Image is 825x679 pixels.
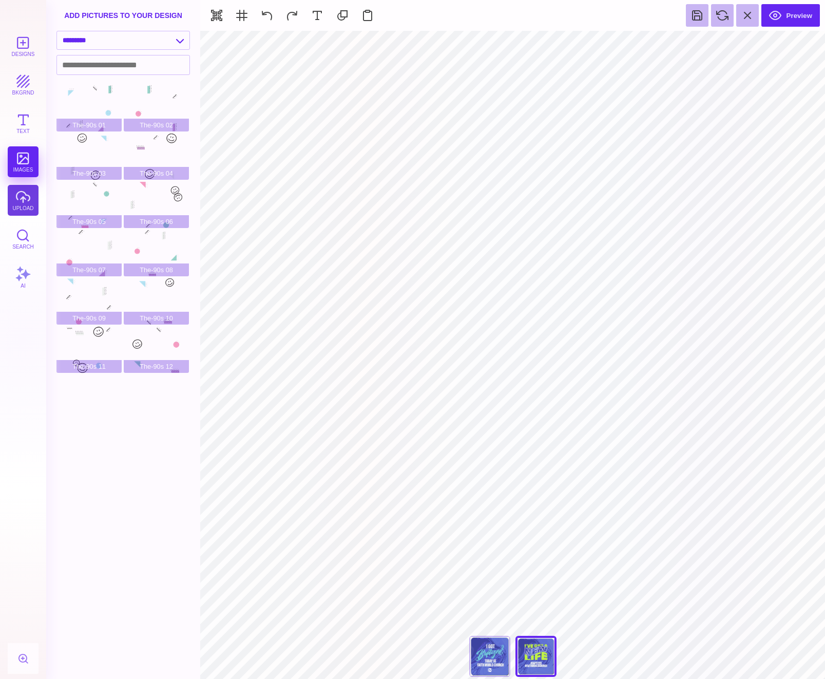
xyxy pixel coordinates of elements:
span: The-90s 03 [56,167,122,180]
button: AI [8,262,39,293]
button: upload [8,185,39,216]
span: The-90s 01 [56,119,122,131]
span: The-90s 08 [124,263,189,276]
span: The-90s 09 [56,312,122,325]
span: The-90s 06 [124,215,189,228]
span: The-90s 11 [56,360,122,373]
button: Preview [761,4,820,27]
span: The-90s 10 [124,312,189,325]
button: bkgrnd [8,69,39,100]
span: The-90s 04 [124,167,189,180]
span: The-90s 07 [56,263,122,276]
span: The-90s 02 [124,119,189,131]
span: The-90s 12 [124,360,189,373]
button: Designs [8,31,39,62]
button: Text [8,108,39,139]
span: The-90s 05 [56,215,122,228]
button: Search [8,223,39,254]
